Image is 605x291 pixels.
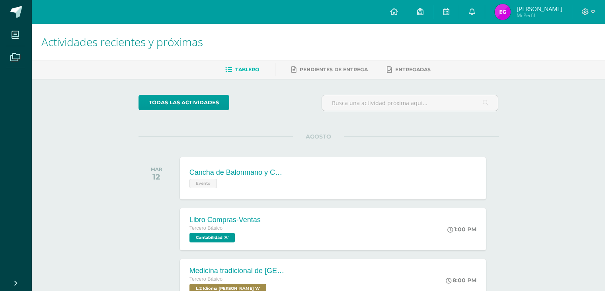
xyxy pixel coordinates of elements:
[293,133,344,140] span: AGOSTO
[151,166,162,172] div: MAR
[189,276,222,282] span: Tercero Básico
[151,172,162,182] div: 12
[446,277,476,284] div: 8:00 PM
[189,179,217,188] span: Evento
[495,4,511,20] img: 2d54605219d7731707bf965560a8b746.png
[395,66,431,72] span: Entregadas
[447,226,476,233] div: 1:00 PM
[517,12,562,19] span: Mi Perfil
[189,225,222,231] span: Tercero Básico
[41,34,203,49] span: Actividades recientes y próximas
[189,216,261,224] div: Libro Compras-Ventas
[235,66,259,72] span: Tablero
[189,233,235,242] span: Contabilidad 'A'
[139,95,229,110] a: todas las Actividades
[300,66,368,72] span: Pendientes de entrega
[387,63,431,76] a: Entregadas
[189,168,285,177] div: Cancha de Balonmano y Contenido
[225,63,259,76] a: Tablero
[517,5,562,13] span: [PERSON_NAME]
[322,95,498,111] input: Busca una actividad próxima aquí...
[291,63,368,76] a: Pendientes de entrega
[189,267,285,275] div: Medicina tradicional de [GEOGRAPHIC_DATA]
